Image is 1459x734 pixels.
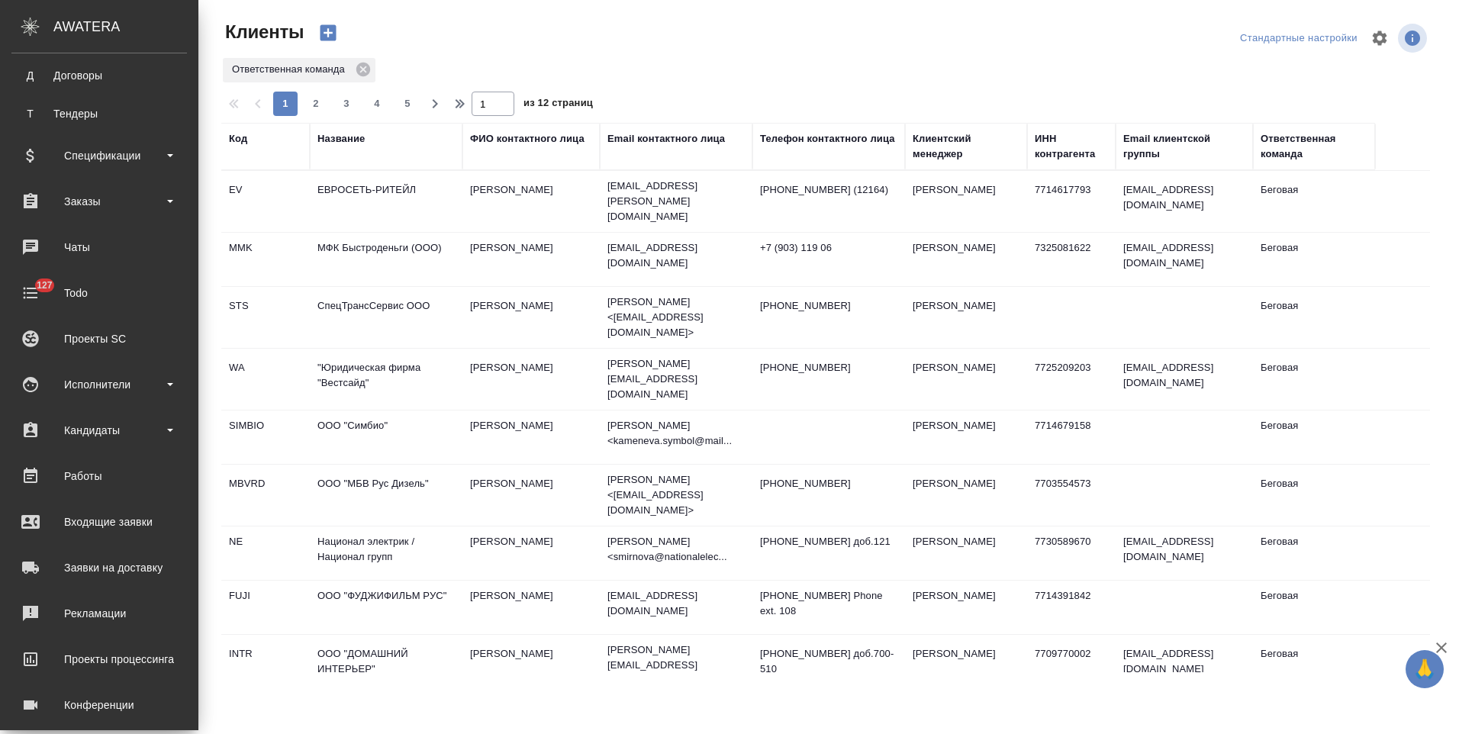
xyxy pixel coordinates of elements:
p: [PHONE_NUMBER] Phone ext. 108 [760,588,897,619]
span: 4 [365,96,389,111]
a: ДДоговоры [11,60,187,91]
td: Беговая [1253,639,1375,692]
td: Беговая [1253,410,1375,464]
td: MMK [221,233,310,286]
p: [PERSON_NAME][EMAIL_ADDRESS][DOMAIN_NAME] [607,642,745,688]
td: [PERSON_NAME] [905,175,1027,228]
td: EV [221,175,310,228]
div: Договоры [19,68,179,83]
p: [PERSON_NAME] <kameneva.symbol@mail... [607,418,745,449]
td: ООО "МБВ Рус Дизель" [310,468,462,522]
div: ФИО контактного лица [470,131,585,146]
td: MBVRD [221,468,310,522]
span: 3 [334,96,359,111]
a: Конференции [4,686,195,724]
button: Создать [310,20,346,46]
td: ООО "ДОМАШНИЙ ИНТЕРЬЕР" [310,639,462,692]
div: split button [1236,27,1361,50]
td: 7709770002 [1027,639,1116,692]
td: 7714679158 [1027,410,1116,464]
a: 127Todo [4,274,195,312]
td: Национал электрик / Национал групп [310,526,462,580]
div: Работы [11,465,187,488]
td: WA [221,353,310,406]
p: [PERSON_NAME] <[EMAIL_ADDRESS][DOMAIN_NAME]> [607,295,745,340]
div: ИНН контрагента [1035,131,1108,162]
div: Конференции [11,694,187,716]
div: Email контактного лица [607,131,725,146]
div: Чаты [11,236,187,259]
td: ООО "ФУДЖИФИЛЬМ РУС" [310,581,462,634]
div: Кандидаты [11,419,187,442]
td: [PERSON_NAME] [905,468,1027,522]
td: [PERSON_NAME] [462,526,600,580]
p: [PHONE_NUMBER] доб.121 [760,534,897,549]
td: МФК Быстроденьги (ООО) [310,233,462,286]
td: [PERSON_NAME] [905,233,1027,286]
div: Заявки на доставку [11,556,187,579]
a: Заявки на доставку [4,549,195,587]
div: Код [229,131,247,146]
td: 7725209203 [1027,353,1116,406]
td: [PERSON_NAME] [462,175,600,228]
button: 4 [365,92,389,116]
span: 2 [304,96,328,111]
div: Проекты SC [11,327,187,350]
span: 5 [395,96,420,111]
td: [PERSON_NAME] [462,353,600,406]
td: 7730589670 [1027,526,1116,580]
a: Работы [4,457,195,495]
a: Рекламации [4,594,195,633]
a: Проекты процессинга [4,640,195,678]
td: 7703554573 [1027,468,1116,522]
td: 7714617793 [1027,175,1116,228]
td: [PERSON_NAME] [462,468,600,522]
div: Входящие заявки [11,510,187,533]
p: [PHONE_NUMBER] (12164) [760,182,897,198]
td: [EMAIL_ADDRESS][DOMAIN_NAME] [1116,353,1253,406]
span: 127 [27,278,62,293]
td: Беговая [1253,175,1375,228]
button: 5 [395,92,420,116]
td: СпецТрансСервис ООО [310,291,462,344]
td: [PERSON_NAME] [905,581,1027,634]
button: 2 [304,92,328,116]
div: Исполнители [11,373,187,396]
p: [PHONE_NUMBER] [760,476,897,491]
td: Беговая [1253,468,1375,522]
td: 7325081622 [1027,233,1116,286]
td: Беговая [1253,233,1375,286]
p: [PHONE_NUMBER] [760,360,897,375]
div: Заказы [11,190,187,213]
td: [EMAIL_ADDRESS][DOMAIN_NAME] [1116,526,1253,580]
td: [EMAIL_ADDRESS][DOMAIN_NAME] [1116,175,1253,228]
td: [PERSON_NAME] [462,639,600,692]
div: Спецификации [11,144,187,167]
div: Рекламации [11,602,187,625]
div: Название [317,131,365,146]
p: [EMAIL_ADDRESS][DOMAIN_NAME] [607,588,745,619]
div: Тендеры [19,106,179,121]
td: ЕВРОСЕТЬ-РИТЕЙЛ [310,175,462,228]
td: ООО "Симбио" [310,410,462,464]
td: FUJI [221,581,310,634]
p: [PERSON_NAME] <smirnova@nationalelec... [607,534,745,565]
td: STS [221,291,310,344]
p: [PERSON_NAME][EMAIL_ADDRESS][DOMAIN_NAME] [607,356,745,402]
td: [PERSON_NAME] [462,581,600,634]
p: [PHONE_NUMBER] [760,298,897,314]
td: [PERSON_NAME] [905,526,1027,580]
td: SIMBIO [221,410,310,464]
p: [EMAIL_ADDRESS][DOMAIN_NAME] [607,240,745,271]
div: Email клиентской группы [1123,131,1245,162]
div: Todo [11,282,187,304]
div: Ответственная команда [223,58,375,82]
span: Настроить таблицу [1361,20,1398,56]
td: NE [221,526,310,580]
td: [PERSON_NAME] [905,291,1027,344]
div: Ответственная команда [1261,131,1367,162]
td: "Юридическая фирма "Вестсайд" [310,353,462,406]
button: 🙏 [1406,650,1444,688]
button: 3 [334,92,359,116]
span: из 12 страниц [523,94,593,116]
